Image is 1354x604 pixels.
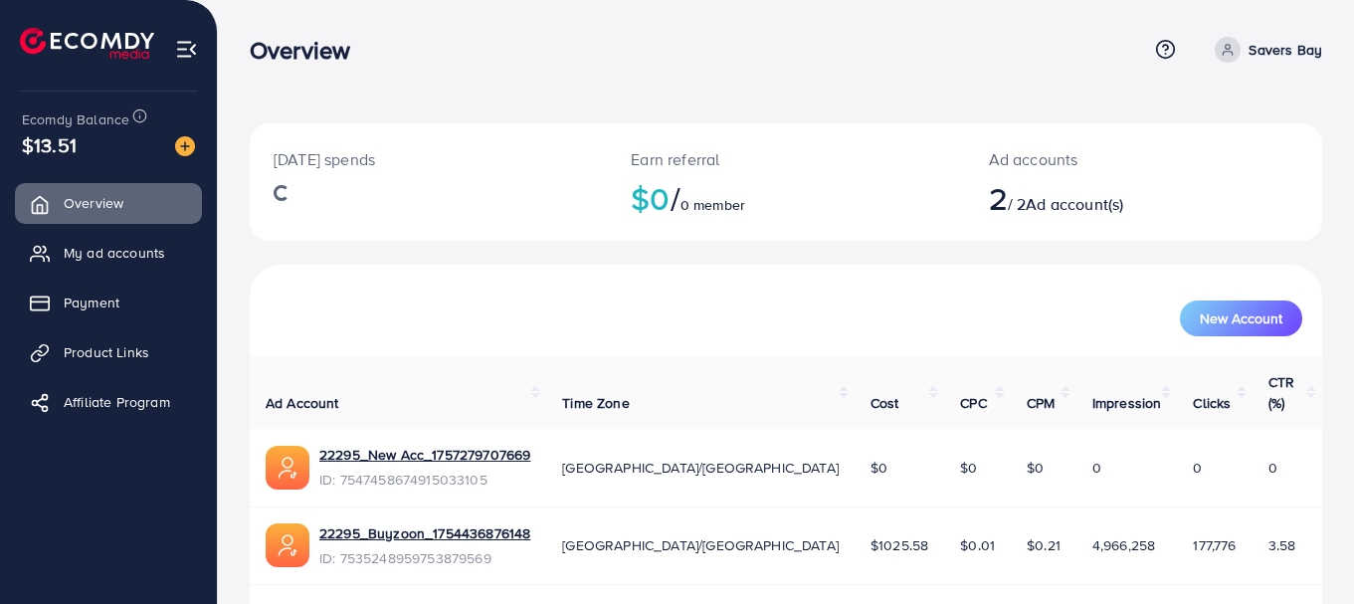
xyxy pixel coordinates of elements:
[1193,458,1202,478] span: 0
[64,193,123,213] span: Overview
[175,38,198,61] img: menu
[64,392,170,412] span: Affiliate Program
[319,445,530,465] a: 22295_New Acc_1757279707669
[1027,535,1061,555] span: $0.21
[1268,372,1294,412] span: CTR (%)
[1268,458,1277,478] span: 0
[64,342,149,362] span: Product Links
[15,283,202,322] a: Payment
[15,382,202,422] a: Affiliate Program
[175,136,195,156] img: image
[989,175,1008,221] span: 2
[22,130,77,159] span: $13.51
[631,179,940,217] h2: $0
[960,458,977,478] span: $0
[1249,38,1322,62] p: Savers Bay
[1207,37,1322,63] a: Savers Bay
[989,179,1210,217] h2: / 2
[960,535,995,555] span: $0.01
[562,535,839,555] span: [GEOGRAPHIC_DATA]/[GEOGRAPHIC_DATA]
[319,470,530,490] span: ID: 7547458674915033105
[266,446,309,490] img: ic-ads-acc.e4c84228.svg
[64,243,165,263] span: My ad accounts
[319,548,530,568] span: ID: 7535248959753879569
[870,393,899,413] span: Cost
[22,109,129,129] span: Ecomdy Balance
[671,175,680,221] span: /
[1092,535,1155,555] span: 4,966,258
[989,147,1210,171] p: Ad accounts
[870,458,887,478] span: $0
[319,523,530,543] a: 22295_Buyzoon_1754436876148
[1193,535,1236,555] span: 177,776
[15,183,202,223] a: Overview
[20,28,154,59] img: logo
[631,147,940,171] p: Earn referral
[960,393,986,413] span: CPC
[1180,301,1302,336] button: New Account
[64,293,119,312] span: Payment
[15,233,202,273] a: My ad accounts
[1200,311,1282,325] span: New Account
[870,535,928,555] span: $1025.58
[250,36,366,65] h3: Overview
[1268,535,1296,555] span: 3.58
[562,393,629,413] span: Time Zone
[266,523,309,567] img: ic-ads-acc.e4c84228.svg
[680,195,745,215] span: 0 member
[1193,393,1231,413] span: Clicks
[1027,458,1044,478] span: $0
[562,458,839,478] span: [GEOGRAPHIC_DATA]/[GEOGRAPHIC_DATA]
[1092,393,1162,413] span: Impression
[266,393,339,413] span: Ad Account
[15,332,202,372] a: Product Links
[274,147,583,171] p: [DATE] spends
[1092,458,1101,478] span: 0
[1027,393,1055,413] span: CPM
[1026,193,1123,215] span: Ad account(s)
